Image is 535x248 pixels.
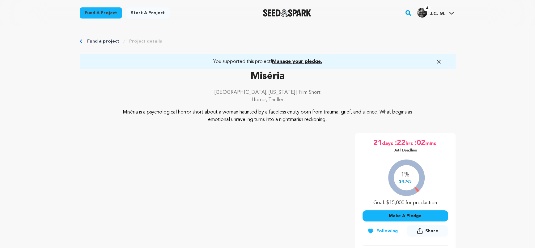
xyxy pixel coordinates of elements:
[393,148,417,153] p: Until Deadline
[425,138,437,148] span: mins
[87,38,119,44] a: Fund a project
[382,138,394,148] span: days
[129,38,162,44] a: Project details
[373,138,382,148] span: 21
[414,138,425,148] span: :02
[430,11,445,16] span: J.C. M.
[263,9,312,17] a: Seed&Spark Homepage
[363,225,403,237] button: Following
[416,6,455,19] span: J.C. M.'s Profile
[263,9,312,17] img: Seed&Spark Logo Dark Mode
[407,225,448,239] span: Share
[407,225,448,237] button: Share
[80,96,456,104] p: Horror, Thriller
[405,138,414,148] span: hrs
[87,58,448,65] a: You supported this project!Manage your pledge.
[80,7,122,19] a: Fund a project
[272,59,322,64] span: Manage your pledge.
[363,210,448,221] button: Make A Pledge
[417,8,445,18] div: J.C. M.'s Profile
[416,6,455,18] a: J.C. M.'s Profile
[117,109,418,123] p: Miséria is a psychological horror short about a woman haunted by a faceless entity born from trau...
[417,8,427,18] img: 1a356de7224ab4ba.jpg
[423,5,431,11] span: 4
[126,7,170,19] a: Start a project
[394,138,405,148] span: :22
[80,69,456,84] p: Miséria
[80,89,456,96] p: [GEOGRAPHIC_DATA], [US_STATE] | Film Short
[425,228,438,234] span: Share
[80,38,456,44] div: Breadcrumb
